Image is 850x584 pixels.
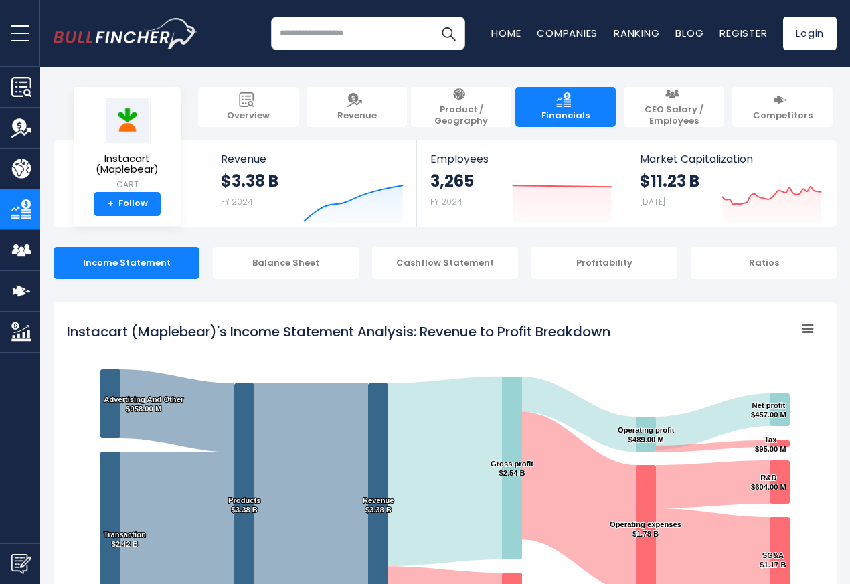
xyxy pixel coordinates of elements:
span: Financials [541,110,590,122]
a: Blog [675,26,703,40]
span: Market Capitalization [640,153,822,165]
text: Gross profit $2.54 B [491,460,533,477]
span: Instacart (Maplebear) [84,153,170,175]
small: FY 2024 [221,196,253,207]
a: Go to homepage [54,18,197,49]
div: Cashflow Statement [372,247,518,279]
span: CEO Salary / Employees [630,104,717,127]
text: Tax $95.00 M [755,435,786,453]
strong: + [107,198,114,210]
div: Ratios [691,247,837,279]
tspan: Instacart (Maplebear)'s Income Statement Analysis: Revenue to Profit Breakdown [67,322,610,341]
a: Product / Geography [411,87,511,127]
span: Competitors [753,110,813,122]
div: Income Statement [54,247,199,279]
text: Operating profit $489.00 M [618,426,675,444]
a: Register [719,26,767,40]
text: Advertising And Other $958.00 M [104,395,184,413]
a: Revenue [307,87,407,127]
a: Companies [537,26,598,40]
strong: $11.23 B [640,171,699,191]
button: Search [432,17,465,50]
text: Transaction $2.42 B [104,530,146,548]
text: Net profit $457.00 M [751,401,786,419]
a: Competitors [732,87,833,127]
strong: $3.38 B [221,171,278,191]
div: Balance Sheet [213,247,359,279]
a: CEO Salary / Employees [624,87,724,127]
small: [DATE] [640,196,665,207]
text: Revenue $3.38 B [363,496,394,514]
a: Market Capitalization $11.23 B [DATE] [626,140,835,227]
text: R&D $604.00 M [751,474,786,491]
small: FY 2024 [430,196,462,207]
span: Revenue [337,110,377,122]
a: Home [491,26,521,40]
a: Instacart (Maplebear) CART [84,98,171,192]
text: Products $3.38 B [228,496,261,514]
a: +Follow [94,192,161,216]
span: Revenue [221,153,404,165]
span: Product / Geography [418,104,505,127]
strong: 3,265 [430,171,474,191]
a: Employees 3,265 FY 2024 [417,140,625,227]
text: SG&A $1.17 B [760,551,786,569]
a: Login [783,17,837,50]
a: Revenue $3.38 B FY 2024 [207,140,417,227]
div: Profitability [531,247,677,279]
a: Overview [198,87,299,127]
span: Overview [227,110,270,122]
a: Ranking [614,26,659,40]
small: CART [84,179,170,191]
span: Employees [430,153,612,165]
a: Financials [515,87,616,127]
img: bullfincher logo [54,18,197,49]
text: Operating expenses $1.78 B [610,520,681,538]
